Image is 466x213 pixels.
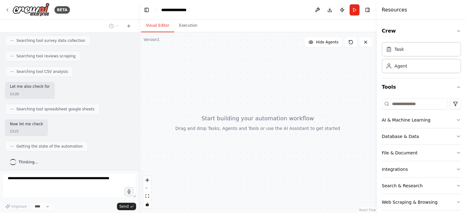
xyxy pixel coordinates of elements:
[141,19,174,32] button: Visual Editor
[143,176,151,184] button: zoom in
[395,63,407,69] div: Agent
[363,6,372,14] button: Hide right sidebar
[12,3,50,17] img: Logo
[16,69,68,74] span: Searching tool CSV analysis
[382,178,461,194] button: Search & Research
[305,37,342,47] button: Hide Agents
[382,194,461,210] button: Web Scraping & Browsing
[382,161,461,177] button: Integrations
[382,40,461,78] div: Crew
[174,19,202,32] button: Execution
[382,128,461,144] button: Database & Data
[10,92,50,96] div: 13:20
[382,22,461,40] button: Crew
[16,144,83,149] span: Getting the state of the automation
[382,199,438,205] div: Web Scraping & Browsing
[382,117,430,123] div: AI & Machine Learning
[106,22,121,30] button: Switch to previous chat
[124,187,134,196] button: Click to speak your automation idea
[16,54,76,59] span: Searching tool reviews scraping
[382,78,461,96] button: Tools
[119,204,129,209] span: Send
[143,200,151,208] button: toggle interactivity
[161,7,193,13] nav: breadcrumb
[19,160,38,165] span: Thinking...
[382,183,423,189] div: Search & Research
[124,22,134,30] button: Start a new chat
[10,129,43,134] div: 13:21
[143,192,151,200] button: fit view
[10,84,50,89] p: Let me also check for
[143,184,151,192] button: zoom out
[142,6,151,14] button: Hide left sidebar
[11,204,27,209] span: Improve
[143,176,151,208] div: React Flow controls
[382,6,407,14] h4: Resources
[316,40,339,45] span: Hide Agents
[117,203,136,210] button: Send
[10,122,43,127] p: Now let me check
[382,133,419,140] div: Database & Data
[382,150,418,156] div: File & Document
[144,37,160,42] div: Version 1
[382,112,461,128] button: AI & Machine Learning
[382,166,408,172] div: Integrations
[382,145,461,161] button: File & Document
[16,38,85,43] span: Searching tool survey data collection
[2,202,29,211] button: Improve
[395,46,404,52] div: Task
[16,107,94,112] span: Searching tool spreadsheet google sheets
[359,208,376,212] a: React Flow attribution
[54,6,70,14] div: BETA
